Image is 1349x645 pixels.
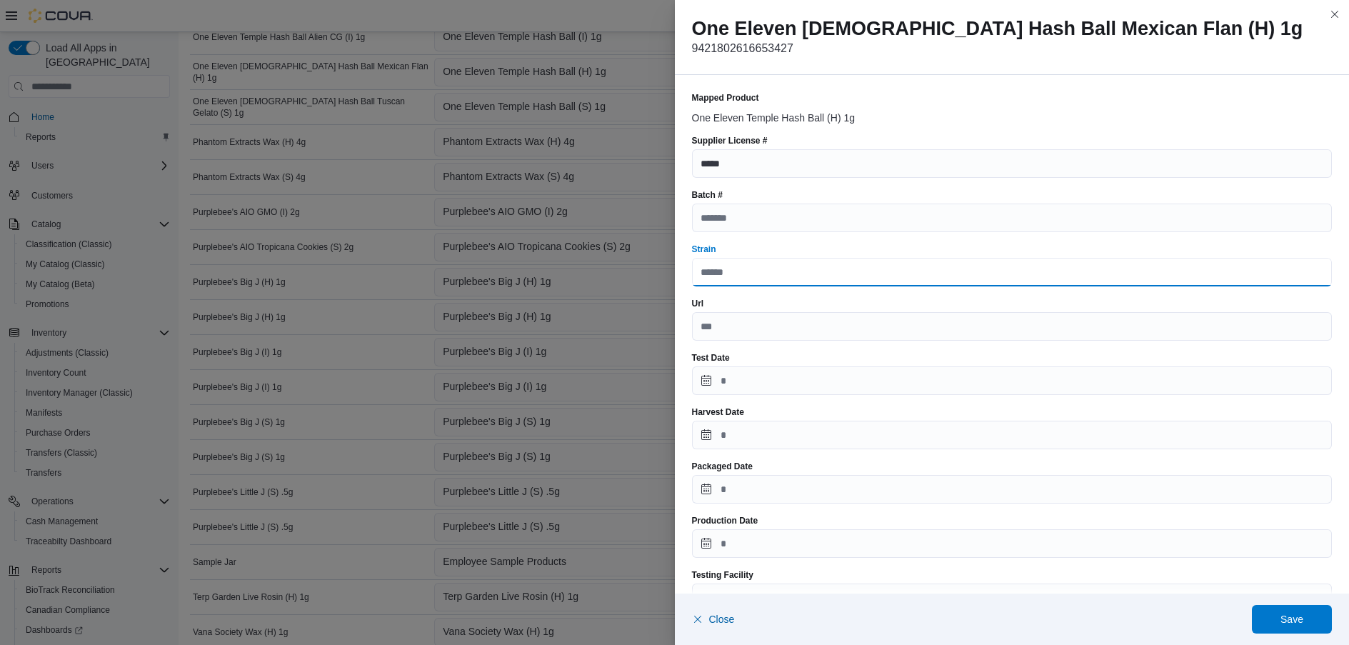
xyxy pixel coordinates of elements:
input: Press the down key to open a popover containing a calendar. [692,421,1333,449]
button: Close this dialog [1326,6,1343,23]
input: Press the down key to open a popover containing a calendar. [692,475,1333,504]
input: Press the down key to open a popover containing a calendar. [692,529,1333,558]
div: One Eleven Temple Hash Ball (H) 1g [692,106,1333,124]
span: Close [709,612,735,626]
label: Url [692,298,704,309]
p: 9421802616653427 [692,40,1333,57]
label: Packaged Date [692,461,753,472]
label: Testing Facility [692,569,753,581]
label: Harvest Date [692,406,744,418]
label: Test Date [692,352,730,364]
h2: One Eleven [DEMOGRAPHIC_DATA] Hash Ball Mexican Flan (H) 1g [692,17,1333,40]
label: Production Date [692,515,758,526]
label: Batch # [692,189,723,201]
button: Close [692,605,735,634]
label: Supplier License # [692,135,768,146]
label: Strain [692,244,716,255]
span: Save [1280,612,1303,626]
input: Press the down key to open a popover containing a calendar. [692,366,1333,395]
label: Mapped Product [692,92,759,104]
button: Save [1252,605,1332,634]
